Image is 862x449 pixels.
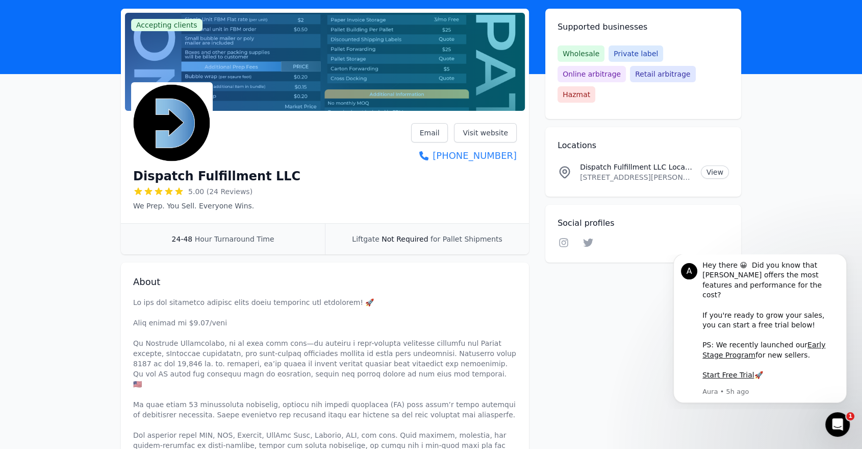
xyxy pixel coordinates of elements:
iframe: Intercom live chat [825,412,850,437]
span: Hazmat [557,86,595,103]
span: Retail arbitrage [630,66,695,82]
p: Dispatch Fulfillment LLC Location [580,162,693,172]
p: [STREET_ADDRESS][PERSON_NAME] [580,172,693,182]
span: Accepting clients [131,19,202,31]
span: Private label [609,45,663,62]
b: 🚀 [96,116,105,125]
img: Dispatch Fulfillment LLC [133,84,211,162]
span: Not Required [382,235,428,243]
iframe: Intercom notifications message [658,254,862,409]
span: Hour Turnaround Time [195,235,274,243]
span: Online arbitrage [557,66,626,82]
span: 24-48 [172,235,193,243]
h2: Supported businesses [557,21,729,33]
span: Liftgate [352,235,379,243]
a: View [701,166,729,179]
span: 5.00 (24 Reviews) [188,186,252,197]
h1: Dispatch Fulfillment LLC [133,168,300,184]
span: 1 [846,412,854,420]
p: We Prep. You Sell. Everyone Wins. [133,201,300,211]
span: Wholesale [557,45,604,62]
div: Hey there 😀 Did you know that [PERSON_NAME] offers the most features and performance for the cost... [44,6,181,126]
a: Visit website [454,123,517,143]
a: [PHONE_NUMBER] [411,149,517,163]
div: Profile image for Aura [23,9,39,25]
p: Message from Aura, sent 5h ago [44,133,181,142]
h2: Social profiles [557,217,729,229]
h2: Locations [557,139,729,152]
a: Start Free Trial [44,116,96,125]
span: for Pallet Shipments [430,235,502,243]
div: Message content [44,6,181,131]
a: Email [411,123,448,143]
h2: About [133,275,517,289]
